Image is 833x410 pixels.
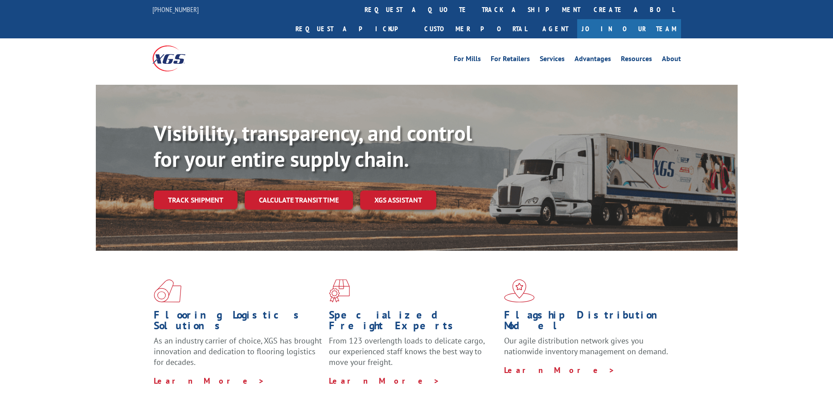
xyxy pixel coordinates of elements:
h1: Specialized Freight Experts [329,310,497,335]
img: xgs-icon-flagship-distribution-model-red [504,279,535,302]
span: As an industry carrier of choice, XGS has brought innovation and dedication to flooring logistics... [154,335,322,367]
a: Learn More > [504,365,615,375]
b: Visibility, transparency, and control for your entire supply chain. [154,119,472,173]
a: Learn More > [329,376,440,386]
a: [PHONE_NUMBER] [152,5,199,14]
a: For Retailers [491,55,530,65]
a: About [662,55,681,65]
h1: Flooring Logistics Solutions [154,310,322,335]
a: Services [540,55,565,65]
a: Advantages [574,55,611,65]
a: Resources [621,55,652,65]
a: Customer Portal [418,19,533,38]
img: xgs-icon-focused-on-flooring-red [329,279,350,302]
a: Track shipment [154,191,238,209]
a: XGS ASSISTANT [360,191,436,210]
a: Join Our Team [577,19,681,38]
h1: Flagship Distribution Model [504,310,673,335]
a: Learn More > [154,376,265,386]
a: Agent [533,19,577,38]
a: Calculate transit time [245,191,353,210]
span: Our agile distribution network gives you nationwide inventory management on demand. [504,335,668,356]
img: xgs-icon-total-supply-chain-intelligence-red [154,279,181,302]
a: Request a pickup [289,19,418,38]
p: From 123 overlength loads to delicate cargo, our experienced staff knows the best way to move you... [329,335,497,375]
a: For Mills [454,55,481,65]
